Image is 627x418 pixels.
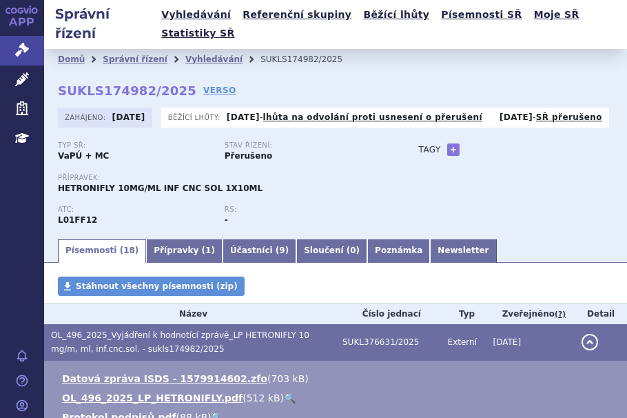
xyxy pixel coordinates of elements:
[419,141,441,158] h3: Tagy
[76,281,238,291] span: Stáhnout všechny písemnosti (zip)
[441,303,486,324] th: Typ
[62,373,267,384] a: Datová zpráva ISDS - 1579914602.zfo
[146,239,223,263] a: Přípravky (1)
[185,54,243,64] a: Vyhledávání
[58,277,245,296] a: Stáhnout všechny písemnosti (zip)
[65,112,108,123] span: Zahájeno:
[225,141,378,150] p: Stav řízení:
[58,174,391,182] p: Přípravek:
[62,372,613,386] li: ( )
[260,49,360,70] li: SUKLS174982/2025
[103,54,167,64] a: Správní řízení
[157,6,235,24] a: Vyhledávání
[284,392,296,404] a: 🔍
[58,141,211,150] p: Typ SŘ:
[486,324,575,361] td: [DATE]
[58,183,263,193] span: HETRONIFLY 10MG/ML INF CNC SOL 1X10ML
[58,83,196,98] strong: SUKLS174982/2025
[437,6,526,24] a: Písemnosti SŘ
[58,215,97,225] strong: SERPLULIMAB
[336,324,441,361] td: SUKL376631/2025
[44,303,336,324] th: Název
[157,24,238,43] a: Statistiky SŘ
[227,112,260,122] strong: [DATE]
[448,337,477,347] span: Externí
[58,54,85,64] a: Domů
[367,239,430,263] a: Poznámka
[350,246,356,255] span: 0
[575,303,627,324] th: Detail
[58,206,211,214] p: ATC:
[112,112,145,122] strong: [DATE]
[536,112,602,122] a: SŘ přerušeno
[203,83,236,97] a: VERSO
[263,112,482,122] a: lhůta na odvolání proti usnesení o přerušení
[530,6,584,24] a: Moje SŘ
[225,215,228,225] strong: -
[247,392,280,404] span: 512 kB
[486,303,575,324] th: Zveřejněno
[51,330,309,354] span: OL_496_2025_Vyjádření k hodnotící zprávě_LP HETRONIFLY 10 mg/m, ml, inf.cnc.sol. - sukls174982/2025
[500,112,533,122] strong: [DATE]
[62,392,243,404] a: OL_496_2025_LP_HETRONIFLY.pdf
[279,246,285,255] span: 9
[359,6,433,24] a: Běžící lhůty
[430,239,496,263] a: Newsletter
[225,206,378,214] p: RS:
[336,303,441,324] th: Číslo jednací
[58,151,109,161] strong: VaPÚ + MC
[225,151,272,161] strong: Přerušeno
[227,112,482,123] p: -
[555,310,566,319] abbr: (?)
[223,239,296,263] a: Účastníci (9)
[205,246,211,255] span: 1
[271,373,305,384] span: 703 kB
[44,4,157,43] h2: Správní řízení
[582,334,598,350] button: detail
[296,239,367,263] a: Sloučení (0)
[238,6,356,24] a: Referenční skupiny
[447,143,460,156] a: +
[123,246,135,255] span: 18
[500,112,602,123] p: -
[62,391,613,405] li: ( )
[168,112,223,123] span: Běžící lhůty:
[58,239,146,263] a: Písemnosti (18)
